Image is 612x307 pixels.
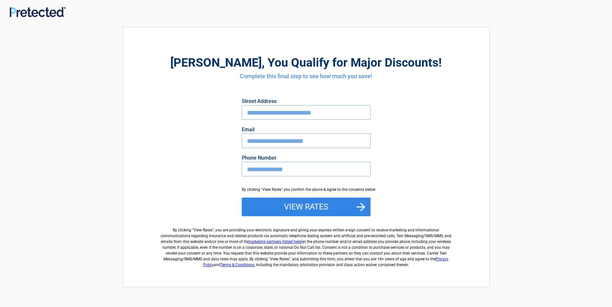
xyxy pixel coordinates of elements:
[242,127,371,132] label: Email
[248,239,302,244] a: marketing partners (listed here)
[203,257,449,267] a: Privacy Policy
[158,222,454,268] label: By clicking " ", you are providing your electronic signature and giving your express written e-si...
[158,72,454,80] h4: Complete this final step to see how much you save!
[170,56,262,70] span: [PERSON_NAME]
[242,187,371,192] div: By clicking "View Rates" you confirm the above & agree to the consents below
[10,7,66,17] img: Main Logo
[242,198,371,216] button: View Rates
[158,55,454,70] h2: , You Qualify for Major Discounts!
[221,263,254,267] a: Terms & Conditions
[242,155,371,161] label: Phone Number
[242,99,371,104] label: Street Address
[193,228,212,232] span: View Rates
